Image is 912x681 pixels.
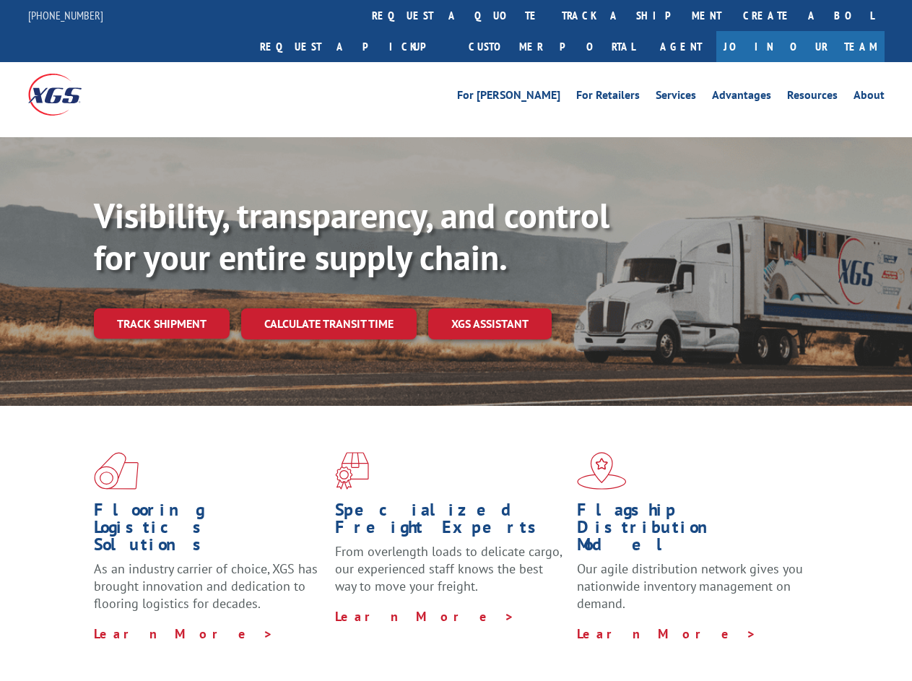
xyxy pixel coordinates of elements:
[787,90,838,105] a: Resources
[458,31,646,62] a: Customer Portal
[577,560,803,612] span: Our agile distribution network gives you nationwide inventory management on demand.
[94,193,609,279] b: Visibility, transparency, and control for your entire supply chain.
[335,543,565,607] p: From overlength loads to delicate cargo, our experienced staff knows the best way to move your fr...
[28,8,103,22] a: [PHONE_NUMBER]
[241,308,417,339] a: Calculate transit time
[335,501,565,543] h1: Specialized Freight Experts
[854,90,885,105] a: About
[712,90,771,105] a: Advantages
[577,625,757,642] a: Learn More >
[94,560,318,612] span: As an industry carrier of choice, XGS has brought innovation and dedication to flooring logistics...
[94,308,230,339] a: Track shipment
[335,608,515,625] a: Learn More >
[94,625,274,642] a: Learn More >
[656,90,696,105] a: Services
[646,31,716,62] a: Agent
[577,501,807,560] h1: Flagship Distribution Model
[249,31,458,62] a: Request a pickup
[716,31,885,62] a: Join Our Team
[335,452,369,490] img: xgs-icon-focused-on-flooring-red
[428,308,552,339] a: XGS ASSISTANT
[94,452,139,490] img: xgs-icon-total-supply-chain-intelligence-red
[457,90,560,105] a: For [PERSON_NAME]
[577,452,627,490] img: xgs-icon-flagship-distribution-model-red
[94,501,324,560] h1: Flooring Logistics Solutions
[576,90,640,105] a: For Retailers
